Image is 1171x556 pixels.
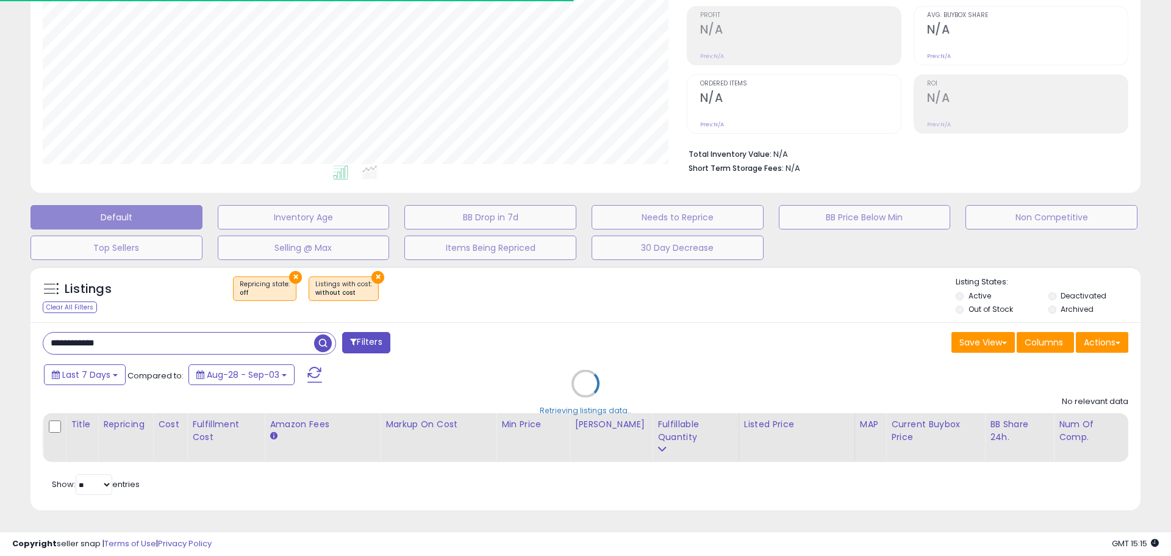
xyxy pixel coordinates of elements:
small: Prev: N/A [700,121,724,128]
small: Prev: N/A [927,121,951,128]
b: Total Inventory Value: [689,149,772,159]
li: N/A [689,146,1119,161]
div: Retrieving listings data.. [540,405,631,416]
button: Inventory Age [218,205,390,229]
button: Non Competitive [965,205,1137,229]
button: Default [30,205,202,229]
span: Ordered Items [700,81,901,87]
button: BB Drop in 7d [404,205,576,229]
button: Selling @ Max [218,236,390,260]
div: seller snap | | [12,538,212,550]
h2: N/A [700,23,901,39]
strong: Copyright [12,538,57,549]
span: Profit [700,12,901,19]
button: BB Price Below Min [779,205,951,229]
button: Top Sellers [30,236,202,260]
span: 2025-09-11 15:15 GMT [1112,538,1159,549]
small: Prev: N/A [927,52,951,60]
h2: N/A [927,91,1128,107]
a: Terms of Use [104,538,156,549]
span: ROI [927,81,1128,87]
small: Prev: N/A [700,52,724,60]
button: 30 Day Decrease [592,236,764,260]
h2: N/A [927,23,1128,39]
span: N/A [786,162,800,174]
button: Items Being Repriced [404,236,576,260]
b: Short Term Storage Fees: [689,163,784,173]
h2: N/A [700,91,901,107]
button: Needs to Reprice [592,205,764,229]
a: Privacy Policy [158,538,212,549]
span: Avg. Buybox Share [927,12,1128,19]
